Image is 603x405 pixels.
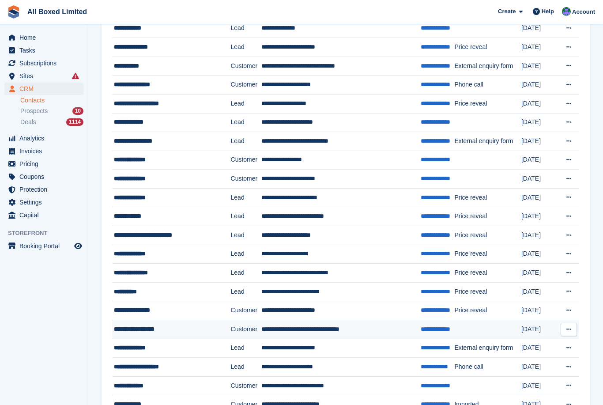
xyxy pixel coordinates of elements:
[521,226,558,245] td: [DATE]
[231,226,261,245] td: Lead
[4,209,83,221] a: menu
[19,31,72,44] span: Home
[8,229,88,238] span: Storefront
[231,207,261,226] td: Lead
[4,240,83,252] a: menu
[454,264,521,283] td: Price reveal
[521,132,558,151] td: [DATE]
[454,358,521,377] td: Phone call
[521,282,558,301] td: [DATE]
[231,151,261,170] td: Customer
[521,339,558,358] td: [DATE]
[19,57,72,69] span: Subscriptions
[66,118,83,126] div: 1114
[454,76,521,95] td: Phone call
[521,245,558,264] td: [DATE]
[231,320,261,339] td: Customer
[521,38,558,57] td: [DATE]
[454,245,521,264] td: Price reveal
[231,19,261,38] td: Lead
[521,19,558,38] td: [DATE]
[521,151,558,170] td: [DATE]
[231,57,261,76] td: Customer
[19,196,72,208] span: Settings
[231,376,261,395] td: Customer
[454,57,521,76] td: External enquiry form
[454,339,521,358] td: External enquiry form
[521,376,558,395] td: [DATE]
[20,118,36,126] span: Deals
[4,83,83,95] a: menu
[454,38,521,57] td: Price reveal
[231,358,261,377] td: Lead
[4,44,83,57] a: menu
[231,188,261,207] td: Lead
[521,113,558,132] td: [DATE]
[4,183,83,196] a: menu
[454,207,521,226] td: Price reveal
[4,57,83,69] a: menu
[542,7,554,16] span: Help
[231,282,261,301] td: Lead
[19,240,72,252] span: Booking Portal
[4,70,83,82] a: menu
[498,7,516,16] span: Create
[454,188,521,207] td: Price reveal
[4,31,83,44] a: menu
[20,107,48,115] span: Prospects
[231,245,261,264] td: Lead
[20,117,83,127] a: Deals 1114
[231,113,261,132] td: Lead
[4,132,83,144] a: menu
[19,44,72,57] span: Tasks
[572,8,595,16] span: Account
[521,76,558,95] td: [DATE]
[231,94,261,113] td: Lead
[454,282,521,301] td: Price reveal
[19,70,72,82] span: Sites
[231,264,261,283] td: Lead
[521,94,558,113] td: [DATE]
[454,132,521,151] td: External enquiry form
[19,145,72,157] span: Invoices
[521,207,558,226] td: [DATE]
[454,301,521,320] td: Price reveal
[4,170,83,183] a: menu
[19,170,72,183] span: Coupons
[454,226,521,245] td: Price reveal
[4,158,83,170] a: menu
[231,76,261,95] td: Customer
[521,358,558,377] td: [DATE]
[19,183,72,196] span: Protection
[20,96,83,105] a: Contacts
[521,170,558,189] td: [DATE]
[562,7,571,16] img: Liam Spencer
[19,158,72,170] span: Pricing
[72,72,79,79] i: Smart entry sync failures have occurred
[24,4,90,19] a: All Boxed Limited
[4,196,83,208] a: menu
[19,209,72,221] span: Capital
[19,83,72,95] span: CRM
[72,107,83,115] div: 10
[73,241,83,251] a: Preview store
[231,301,261,320] td: Customer
[521,320,558,339] td: [DATE]
[19,132,72,144] span: Analytics
[521,264,558,283] td: [DATE]
[454,94,521,113] td: Price reveal
[521,57,558,76] td: [DATE]
[231,38,261,57] td: Lead
[20,106,83,116] a: Prospects 10
[231,339,261,358] td: Lead
[7,5,20,19] img: stora-icon-8386f47178a22dfd0bd8f6a31ec36ba5ce8667c1dd55bd0f319d3a0aa187defe.svg
[521,301,558,320] td: [DATE]
[231,170,261,189] td: Customer
[4,145,83,157] a: menu
[231,132,261,151] td: Lead
[521,188,558,207] td: [DATE]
